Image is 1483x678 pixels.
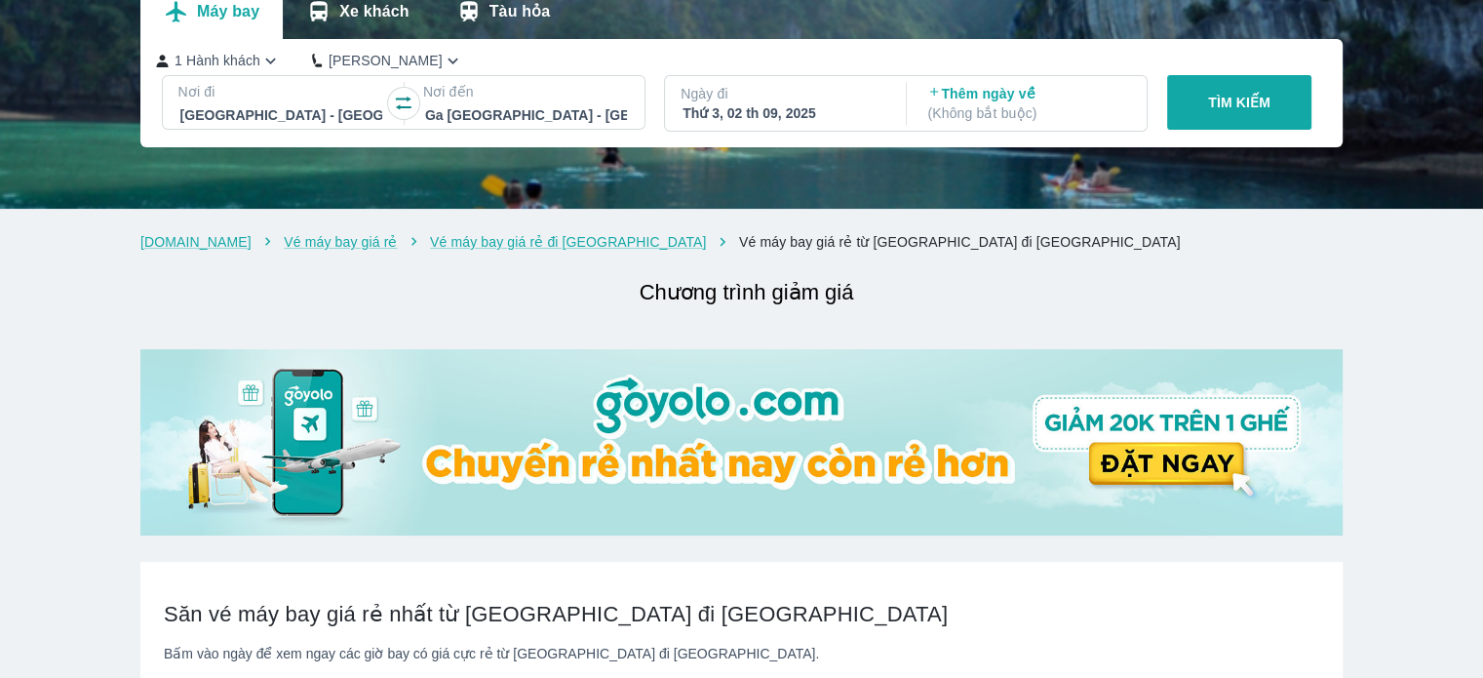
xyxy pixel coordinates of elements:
[140,232,1343,252] nav: breadcrumb
[140,234,252,250] a: [DOMAIN_NAME]
[312,51,463,71] button: [PERSON_NAME]
[156,51,281,71] button: 1 Hành khách
[1167,75,1312,130] button: TÌM KIẾM
[140,349,1343,536] img: banner-home
[927,103,1129,123] p: ( Không bắt buộc )
[329,51,443,70] p: [PERSON_NAME]
[739,234,1181,250] a: Vé máy bay giá rẻ từ [GEOGRAPHIC_DATA] đi [GEOGRAPHIC_DATA]
[164,644,1319,663] div: Bấm vào ngày để xem ngay các giờ bay có giá cực rẻ từ [GEOGRAPHIC_DATA] đi [GEOGRAPHIC_DATA].
[197,2,259,21] p: Máy bay
[489,2,551,21] p: Tàu hỏa
[150,275,1343,310] h2: Chương trình giảm giá
[1208,93,1270,112] p: TÌM KIẾM
[178,82,384,101] p: Nơi đi
[430,234,706,250] a: Vé máy bay giá rẻ đi [GEOGRAPHIC_DATA]
[339,2,409,21] p: Xe khách
[927,84,1129,123] p: Thêm ngày về
[284,234,397,250] a: Vé máy bay giá rẻ
[423,82,629,101] p: Nơi đến
[683,103,884,123] div: Thứ 3, 02 th 09, 2025
[164,601,1319,628] h2: Săn vé máy bay giá rẻ nhất từ [GEOGRAPHIC_DATA] đi [GEOGRAPHIC_DATA]
[175,51,260,70] p: 1 Hành khách
[681,84,886,103] p: Ngày đi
